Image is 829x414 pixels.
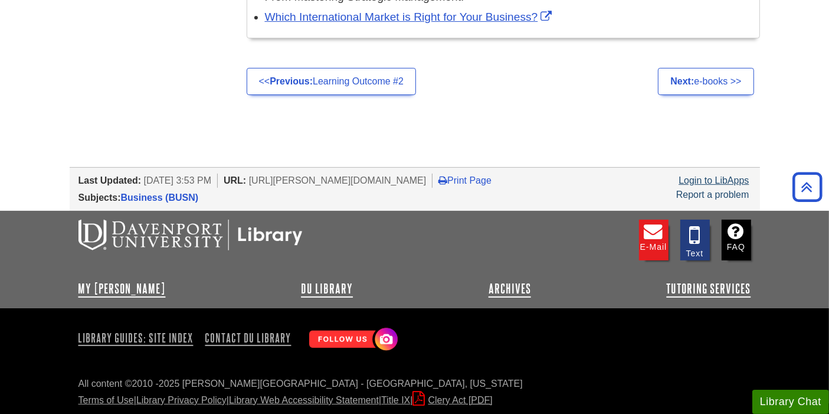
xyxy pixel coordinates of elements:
[381,395,410,405] a: Title IX
[438,175,491,185] a: Print Page
[666,282,751,296] a: Tutoring Services
[413,395,493,405] a: Clery Act
[788,179,826,195] a: Back to Top
[680,220,710,260] a: Text
[78,220,303,250] img: DU Libraries
[78,193,121,203] span: Subjects:
[752,390,829,414] button: Library Chat
[78,175,142,185] span: Last Updated:
[201,328,296,348] a: Contact DU Library
[679,175,749,185] a: Login to LibApps
[658,68,753,95] a: Next:e-books >>
[301,282,353,296] a: DU Library
[229,395,379,405] a: Library Web Accessibility Statement
[270,76,313,86] strong: Previous:
[78,282,166,296] a: My [PERSON_NAME]
[78,377,751,408] div: All content ©2010 - 2025 [PERSON_NAME][GEOGRAPHIC_DATA] - [GEOGRAPHIC_DATA], [US_STATE] | | | |
[249,175,427,185] span: [URL][PERSON_NAME][DOMAIN_NAME]
[639,220,669,260] a: E-mail
[121,193,199,203] a: Business (BUSN)
[144,175,211,185] span: [DATE] 3:53 PM
[136,395,227,405] a: Library Privacy Policy
[265,11,555,23] a: Link opens in new window
[670,76,694,86] strong: Next:
[438,175,447,185] i: Print Page
[303,323,401,357] img: Follow Us! Instagram
[676,190,749,200] a: Report a problem
[78,328,198,348] a: Library Guides: Site Index
[722,220,751,260] a: FAQ
[224,175,246,185] span: URL:
[78,395,134,405] a: Terms of Use
[247,68,416,95] a: <<Previous:Learning Outcome #2
[489,282,531,296] a: Archives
